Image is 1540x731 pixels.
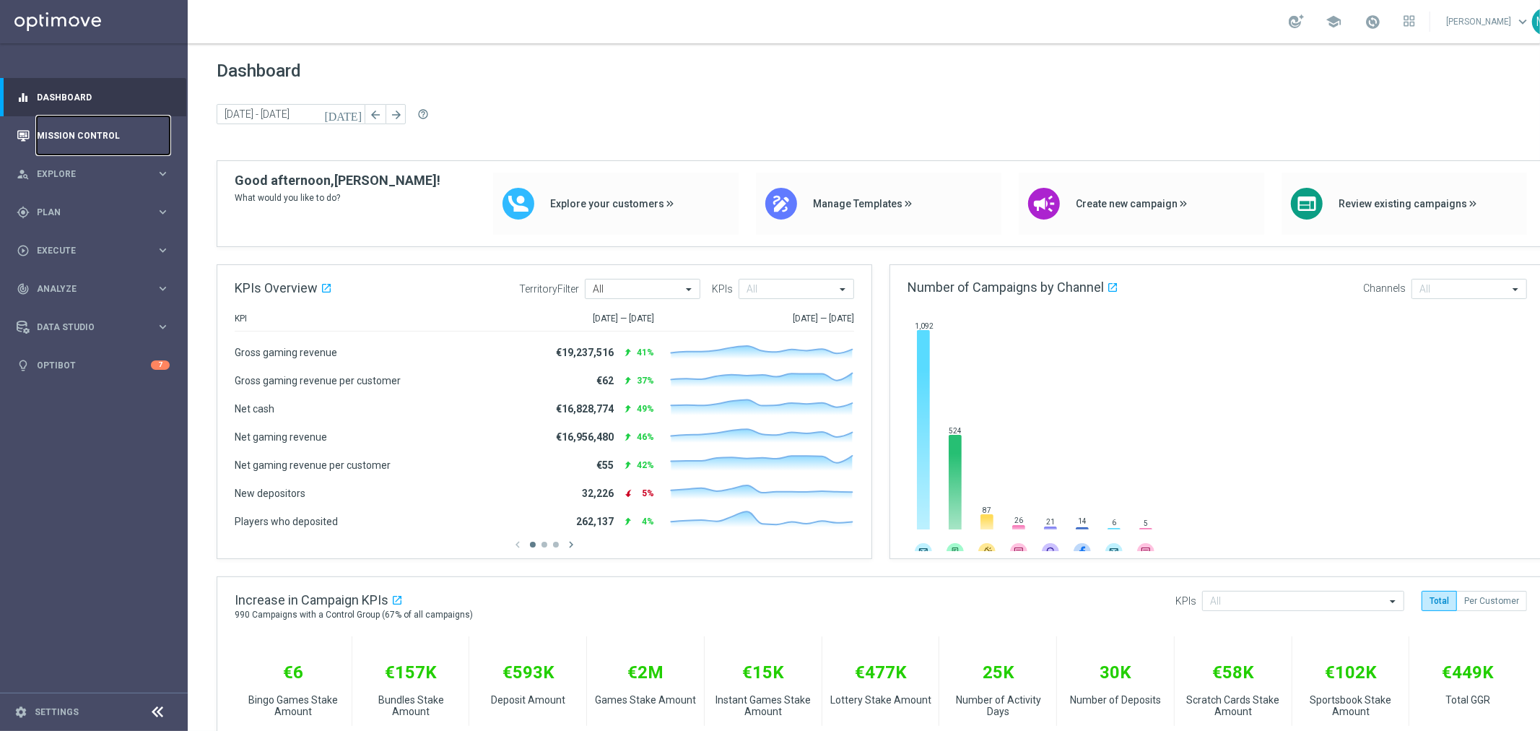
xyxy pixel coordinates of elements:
div: Analyze [17,282,156,295]
span: keyboard_arrow_down [1515,14,1531,30]
div: Mission Control [17,116,170,155]
div: Optibot [17,346,170,384]
i: person_search [17,168,30,181]
button: lightbulb Optibot 7 [16,360,170,371]
div: Execute [17,244,156,257]
span: Explore [37,170,156,178]
span: Plan [37,208,156,217]
i: lightbulb [17,359,30,372]
i: play_circle_outline [17,244,30,257]
button: person_search Explore keyboard_arrow_right [16,168,170,180]
div: Dashboard [17,78,170,116]
i: track_changes [17,282,30,295]
button: play_circle_outline Execute keyboard_arrow_right [16,245,170,256]
i: settings [14,706,27,719]
div: Data Studio [17,321,156,334]
button: track_changes Analyze keyboard_arrow_right [16,283,170,295]
i: keyboard_arrow_right [156,282,170,295]
span: Data Studio [37,323,156,332]
a: Dashboard [37,78,170,116]
i: keyboard_arrow_right [156,243,170,257]
div: Plan [17,206,156,219]
span: Analyze [37,285,156,293]
button: gps_fixed Plan keyboard_arrow_right [16,207,170,218]
button: Mission Control [16,130,170,142]
span: school [1326,14,1341,30]
i: gps_fixed [17,206,30,219]
a: Settings [35,708,79,717]
button: Data Studio keyboard_arrow_right [16,321,170,333]
i: keyboard_arrow_right [156,167,170,181]
div: 7 [151,360,170,370]
span: Execute [37,246,156,255]
a: Optibot [37,346,151,384]
div: Explore [17,168,156,181]
button: equalizer Dashboard [16,92,170,103]
i: keyboard_arrow_right [156,320,170,334]
i: equalizer [17,91,30,104]
a: Mission Control [37,116,170,155]
i: keyboard_arrow_right [156,205,170,219]
a: [PERSON_NAME]keyboard_arrow_down [1445,11,1532,33]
